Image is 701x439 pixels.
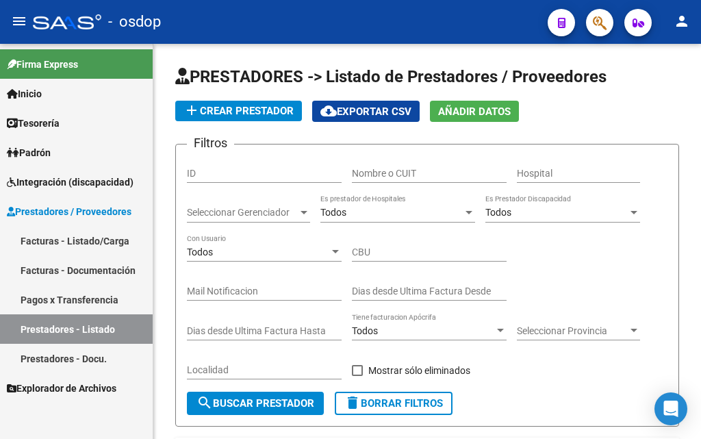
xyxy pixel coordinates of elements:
[7,145,51,160] span: Padrón
[344,397,443,410] span: Borrar Filtros
[7,175,133,190] span: Integración (discapacidad)
[175,67,607,86] span: PRESTADORES -> Listado de Prestadores / Proveedores
[7,381,116,396] span: Explorador de Archivos
[368,362,470,379] span: Mostrar sólo eliminados
[187,247,213,258] span: Todos
[187,207,298,218] span: Seleccionar Gerenciador
[187,134,234,153] h3: Filtros
[108,7,161,37] span: - osdop
[187,392,324,415] button: Buscar Prestador
[196,394,213,411] mat-icon: search
[11,13,27,29] mat-icon: menu
[7,204,131,219] span: Prestadores / Proveedores
[344,394,361,411] mat-icon: delete
[485,207,511,218] span: Todos
[196,397,314,410] span: Buscar Prestador
[7,86,42,101] span: Inicio
[312,101,420,122] button: Exportar CSV
[7,116,60,131] span: Tesorería
[352,325,378,336] span: Todos
[674,13,690,29] mat-icon: person
[438,105,511,118] span: Añadir Datos
[320,207,346,218] span: Todos
[517,325,628,337] span: Seleccionar Provincia
[654,392,687,425] div: Open Intercom Messenger
[175,101,302,121] button: Crear Prestador
[320,103,337,119] mat-icon: cloud_download
[320,105,411,118] span: Exportar CSV
[335,392,453,415] button: Borrar Filtros
[7,57,78,72] span: Firma Express
[430,101,519,122] button: Añadir Datos
[183,102,200,118] mat-icon: add
[183,105,294,117] span: Crear Prestador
